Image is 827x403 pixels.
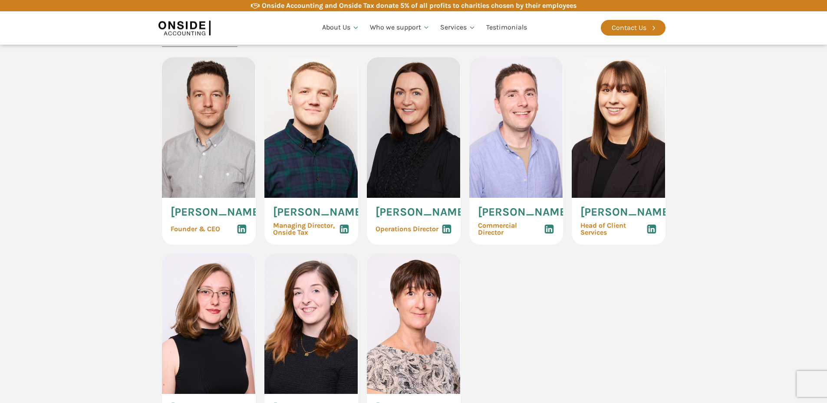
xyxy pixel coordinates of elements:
img: Onside Accounting [158,18,211,38]
a: About Us [317,13,365,43]
span: [PERSON_NAME] [171,206,263,218]
a: Who we support [365,13,435,43]
div: Contact Us [612,22,646,33]
a: Testimonials [481,13,532,43]
span: Operations Director [376,226,438,233]
span: [PERSON_NAME] [273,206,365,218]
span: [PERSON_NAME] [478,206,570,218]
span: [PERSON_NAME] [580,206,672,218]
span: Founder & CEO [171,226,220,233]
span: [PERSON_NAME] [376,206,468,218]
a: Contact Us [601,20,666,36]
a: Services [435,13,481,43]
span: Managing Director, Onside Tax [273,222,335,236]
span: Head of Client Services [580,222,646,236]
span: Commercial Director [478,222,544,236]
